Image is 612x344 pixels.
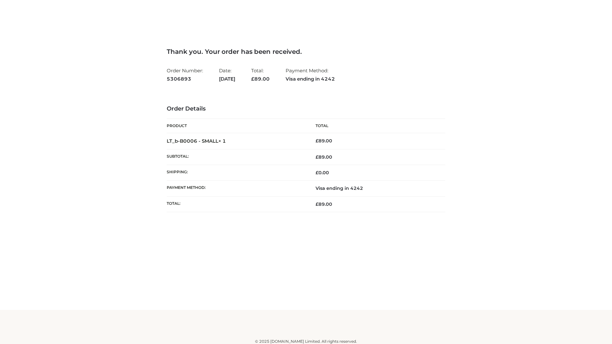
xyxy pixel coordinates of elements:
strong: LT_b-B0006 - SMALL [167,138,226,144]
span: £ [316,170,318,176]
th: Total [306,119,445,133]
th: Product [167,119,306,133]
bdi: 0.00 [316,170,329,176]
strong: × 1 [218,138,226,144]
li: Payment Method: [286,65,335,84]
strong: 5306893 [167,75,203,83]
span: 89.00 [316,154,332,160]
span: 89.00 [251,76,270,82]
th: Payment method: [167,181,306,196]
strong: Visa ending in 4242 [286,75,335,83]
span: £ [316,201,318,207]
bdi: 89.00 [316,138,332,144]
h3: Order Details [167,105,445,112]
td: Visa ending in 4242 [306,181,445,196]
li: Order Number: [167,65,203,84]
strong: [DATE] [219,75,235,83]
span: 89.00 [316,201,332,207]
li: Date: [219,65,235,84]
h3: Thank you. Your order has been received. [167,48,445,55]
th: Subtotal: [167,149,306,165]
span: £ [316,138,318,144]
span: £ [316,154,318,160]
th: Total: [167,196,306,212]
span: £ [251,76,254,82]
li: Total: [251,65,270,84]
th: Shipping: [167,165,306,181]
